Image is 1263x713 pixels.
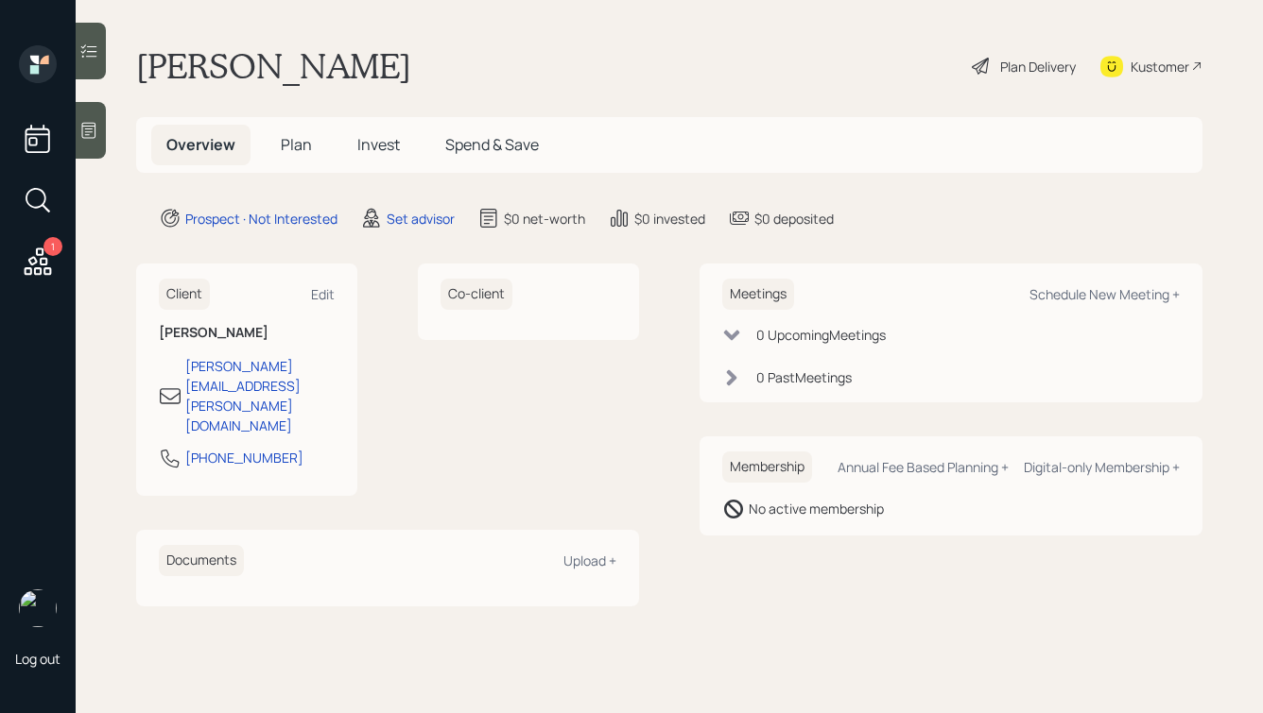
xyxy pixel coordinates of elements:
div: [PERSON_NAME][EMAIL_ADDRESS][PERSON_NAME][DOMAIN_NAME] [185,356,335,435]
div: $0 net-worth [504,209,585,229]
img: hunter_neumayer.jpg [19,589,57,627]
div: No active membership [749,499,884,518]
h6: Membership [722,451,812,483]
h6: Client [159,279,210,310]
h6: Documents [159,545,244,576]
div: Log out [15,650,61,668]
span: Spend & Save [445,134,539,155]
div: $0 deposited [754,209,834,229]
div: Kustomer [1131,57,1189,76]
span: Overview [166,134,235,155]
span: Invest [357,134,400,155]
h6: Meetings [722,279,794,310]
h6: [PERSON_NAME] [159,325,335,341]
h1: [PERSON_NAME] [136,45,411,87]
div: [PHONE_NUMBER] [185,448,303,467]
div: $0 invested [634,209,705,229]
h6: Co-client [441,279,512,310]
div: Set advisor [387,209,455,229]
div: 1 [43,237,62,256]
div: Edit [311,285,335,303]
div: 0 Upcoming Meeting s [756,325,886,345]
span: Plan [281,134,312,155]
div: Schedule New Meeting + [1029,285,1180,303]
div: Upload + [563,552,616,569]
div: 0 Past Meeting s [756,367,852,387]
div: Plan Delivery [1000,57,1076,76]
div: Digital-only Membership + [1024,458,1180,476]
div: Prospect · Not Interested [185,209,337,229]
div: Annual Fee Based Planning + [838,458,1009,476]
